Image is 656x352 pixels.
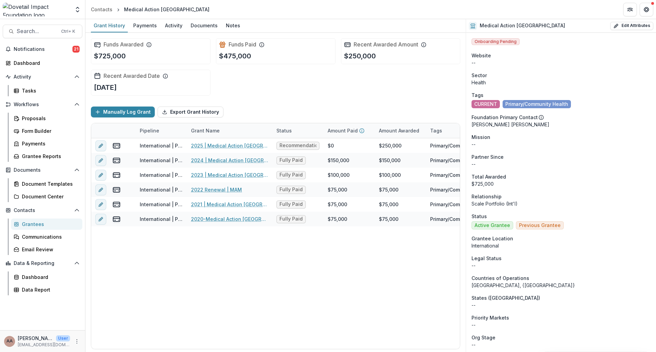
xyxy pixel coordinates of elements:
[187,127,224,134] div: Grant Name
[191,186,242,193] a: 2022 Renewal | MAM
[344,51,376,61] p: $250,000
[471,79,651,86] p: Health
[379,157,400,164] div: $150,000
[379,186,398,193] div: $75,000
[610,22,653,30] button: Edit Attributes
[471,114,538,121] p: Foundation Primary Contact
[6,339,13,343] div: Amit Antony Alex
[112,142,121,150] button: view-payments
[279,172,303,178] span: Fully Paid
[22,221,77,228] div: Grantees
[11,138,82,149] a: Payments
[73,337,81,346] button: More
[112,171,121,179] button: view-payments
[3,3,70,16] img: Dovetail Impact Foundation logo
[95,199,106,210] button: edit
[471,235,513,242] span: Grantee Location
[188,20,220,30] div: Documents
[162,20,185,30] div: Activity
[379,201,398,208] div: $75,000
[471,72,487,79] span: Sector
[471,301,651,309] p: --
[158,107,223,117] button: Export Grant History
[88,4,115,14] a: Contacts
[279,216,303,222] span: Fully Paid
[375,127,423,134] div: Amount Awarded
[22,153,77,160] div: Grantee Reports
[354,41,418,48] h2: Recent Awarded Amount
[22,286,77,293] div: Data Report
[272,127,296,134] div: Status
[471,262,651,269] div: --
[60,28,77,35] div: Ctrl + K
[519,223,561,228] span: Previous Grantee
[328,215,347,223] div: $75,000
[379,215,398,223] div: $75,000
[11,284,82,295] a: Data Report
[223,20,243,30] div: Notes
[426,123,477,138] div: Tags
[72,46,80,53] span: 21
[187,123,272,138] div: Grant Name
[11,244,82,255] a: Email Review
[328,201,347,208] div: $75,000
[223,19,243,32] a: Notes
[11,151,82,162] a: Grantee Reports
[140,142,183,149] div: International | Prospects Pipeline
[191,215,268,223] a: 2020-Medical Action [GEOGRAPHIC_DATA]-Stage 4: Renewal
[471,133,490,141] span: Mission
[14,167,71,173] span: Documents
[112,156,121,165] button: view-payments
[471,160,651,168] p: --
[471,341,651,348] p: --
[14,261,71,266] span: Data & Reporting
[471,294,540,301] span: States ([GEOGRAPHIC_DATA])
[22,115,77,122] div: Proposals
[430,215,473,223] div: Primary/Community Health
[471,200,651,207] p: Scale Portfolio (Int'l)
[3,44,82,55] button: Notifications21
[140,171,183,179] div: International | Prospects Pipeline
[22,193,77,200] div: Document Center
[95,214,106,225] button: edit
[471,193,502,200] span: Relationship
[91,20,128,30] div: Grant History
[375,123,426,138] div: Amount Awarded
[471,255,502,262] span: Legal Status
[471,213,487,220] span: Status
[471,334,495,341] span: Org Stage
[191,157,268,164] a: 2024 | Medical Action [GEOGRAPHIC_DATA] - Renewal
[11,85,82,96] a: Tasks
[471,242,651,249] p: International
[279,187,303,193] span: Fully Paid
[3,25,82,38] button: Search...
[95,155,106,166] button: edit
[328,171,350,179] div: $100,000
[3,165,82,175] button: Open Documents
[430,157,473,164] div: Primary/Community Health
[112,215,121,223] button: view-payments
[11,113,82,124] a: Proposals
[91,6,112,13] div: Contacts
[91,19,128,32] a: Grant History
[22,180,77,187] div: Document Templates
[279,157,303,163] span: Fully Paid
[11,125,82,137] a: Form Builder
[324,123,375,138] div: Amount Paid
[471,91,483,99] span: Tags
[471,153,504,160] span: Partner Since
[11,231,82,242] a: Communications
[11,178,82,189] a: Document Templates
[104,41,143,48] h2: Funds Awarded
[379,142,401,149] div: $250,000
[136,123,187,138] div: Pipeline
[11,219,82,230] a: Grantees
[11,191,82,202] a: Document Center
[22,273,77,281] div: Dashboard
[471,121,651,128] p: [PERSON_NAME] [PERSON_NAME]
[124,6,209,13] div: Medical Action [GEOGRAPHIC_DATA]
[14,59,77,67] div: Dashboard
[328,186,347,193] div: $75,000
